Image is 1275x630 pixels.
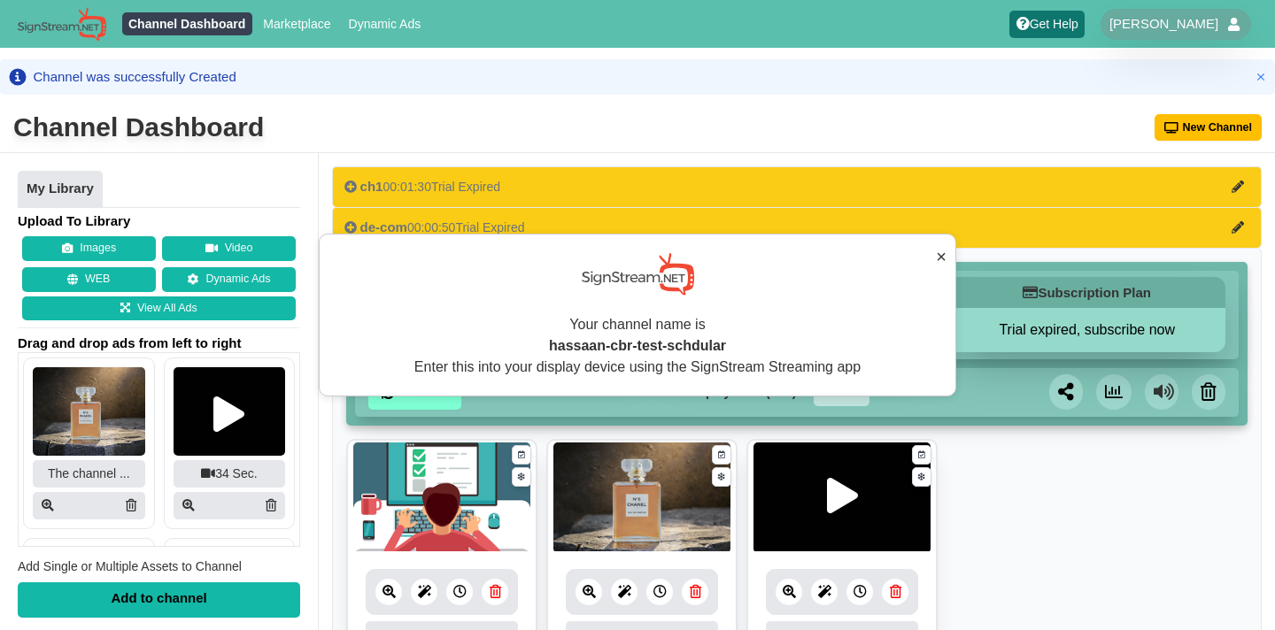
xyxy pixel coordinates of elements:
[174,460,286,488] div: 34 Sec.
[582,252,694,296] img: Sign Stream.NET
[353,442,530,553] img: 5.003 kb
[122,12,252,35] a: Channel Dashboard
[18,559,242,573] span: Add Single or Multiple Assets to Channel
[13,110,264,145] div: Channel Dashboard
[948,277,1225,308] h5: Subscription Plan
[22,236,156,261] button: Images
[332,207,1262,248] button: de-com00:00:50Trial Expired
[360,219,407,234] span: de-com
[18,171,103,208] a: My Library
[18,334,300,352] span: Drag and drop ads from left to right
[431,180,500,194] span: Trial Expired
[344,178,500,196] div: 00:01:30
[753,442,931,553] img: Screenshot25020250812 782917 18958bk
[22,267,156,292] button: WEB
[1155,114,1263,141] button: New Channel
[342,12,428,35] a: Dynamic Ads
[162,267,296,292] a: Dynamic Ads
[936,243,947,270] button: ×
[1252,68,1270,86] button: Close
[33,460,145,488] div: The channel ...
[344,219,525,236] div: 00:00:50
[162,236,296,261] button: Video
[332,166,1262,207] button: ch100:01:30Trial Expired
[18,7,106,42] img: Sign Stream.NET
[34,68,236,86] div: Channel was successfully Created
[337,314,938,378] p: Your channel name is Enter this into your display device using the SignStream Streaming app
[549,338,726,353] strong: hassaan-cbr-test-schdular
[18,583,300,618] div: Add to channel
[22,296,296,321] a: View All Ads
[18,212,300,230] h4: Upload To Library
[257,12,337,35] a: Marketplace
[1009,11,1085,38] a: Get Help
[174,367,286,456] img: Screenshot25020250812 782917 18958bk
[948,321,1225,339] button: Trial expired, subscribe now
[553,442,730,553] img: P250x250 image processing20250819 913637 1j1fedo
[1109,15,1218,33] span: [PERSON_NAME]
[455,220,524,234] span: Trial Expired
[360,179,383,194] span: ch1
[33,367,145,456] img: P250x250 image processing20250819 913637 1j1fedo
